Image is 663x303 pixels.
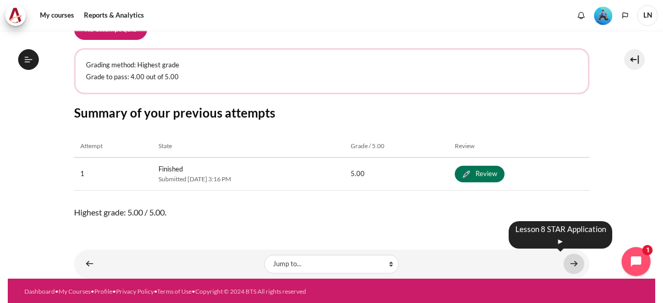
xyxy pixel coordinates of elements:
[79,254,100,274] a: ◄ Helping the Help Desk be Helpful (Thanasit's Story)
[344,135,449,157] th: Grade / 5.00
[637,5,658,26] a: User menu
[455,166,505,182] a: Review
[24,287,55,295] a: Dashboard
[116,287,154,295] a: Privacy Policy
[509,221,612,249] div: Lesson 8 STAR Application ►
[59,287,91,295] a: My Courses
[86,72,578,82] p: Grade to pass: 4.00 out of 5.00
[637,5,658,26] span: LN
[594,7,612,25] img: Level #3
[152,135,344,157] th: State
[195,287,306,295] a: Copyright © 2024 BTS All rights reserved
[94,287,112,295] a: Profile
[449,135,589,157] th: Review
[152,157,344,190] td: Finished
[5,5,31,26] a: Architeck Architeck
[573,8,589,23] div: Show notification window with no new notifications
[80,5,148,26] a: Reports & Analytics
[157,287,192,295] a: Terms of Use
[344,157,449,190] td: 5.00
[158,175,338,184] span: Submitted [DATE] 3:16 PM
[86,60,578,70] p: Grading method: Highest grade
[74,206,589,219] span: Highest grade: 5.00 / 5.00.
[36,5,78,26] a: My courses
[590,6,616,25] a: Level #3
[74,135,153,157] th: Attempt
[74,105,589,121] h3: Summary of your previous attempts
[74,157,153,190] td: 1
[594,6,612,25] div: Level #3
[24,287,362,296] div: • • • • •
[8,8,23,23] img: Architeck
[617,8,633,23] button: Languages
